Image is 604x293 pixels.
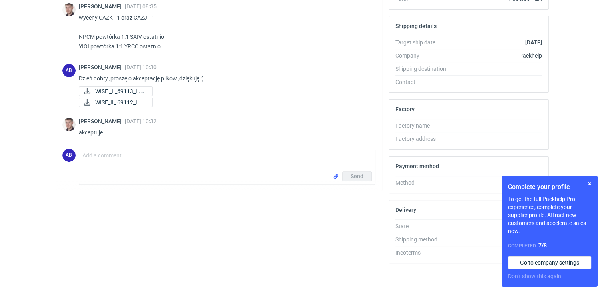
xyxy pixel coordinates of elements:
[508,182,591,192] h1: Complete your profile
[585,179,594,189] button: Skip for now
[62,118,76,131] img: Maciej Sikora
[95,87,146,96] span: WISE _II_69113_L.pdf
[395,249,454,257] div: Incoterms
[62,64,76,77] figcaption: AB
[508,256,591,269] a: Go to company settings
[79,98,153,107] a: WISE_II_ 69112_L.pdf
[454,122,542,130] div: -
[125,64,157,70] span: [DATE] 10:30
[342,171,372,181] button: Send
[125,3,157,10] span: [DATE] 08:35
[395,65,454,73] div: Shipping destination
[62,149,76,162] figcaption: AB
[395,38,454,46] div: Target ship date
[395,135,454,143] div: Factory address
[79,86,153,96] a: WISE _II_69113_L.pdf
[454,135,542,143] div: -
[454,52,542,60] div: Packhelp
[395,222,454,230] div: State
[454,179,542,187] div: -
[508,241,591,250] div: Completed:
[395,52,454,60] div: Company
[395,179,454,187] div: Method
[538,242,547,249] strong: 7 / 8
[79,74,369,83] p: Dzień dobry ,proszę o akceptację plików ,dziękuję :)
[395,235,454,243] div: Shipping method
[395,78,454,86] div: Contact
[454,235,542,243] div: Pickup
[395,23,437,29] h2: Shipping details
[125,118,157,124] span: [DATE] 10:32
[79,128,369,137] p: akceptuje
[508,195,591,235] p: To get the full Packhelp Pro experience, complete your supplier profile. Attract new customers an...
[395,122,454,130] div: Factory name
[351,173,363,179] span: Send
[508,272,561,280] button: Don’t show this again
[454,249,542,257] div: -
[62,3,76,16] img: Maciej Sikora
[395,106,415,112] h2: Factory
[79,118,125,124] span: [PERSON_NAME]
[525,39,542,46] strong: [DATE]
[79,64,125,70] span: [PERSON_NAME]
[79,13,369,51] p: wyceny CAZK - 1 oraz CAZJ - 1 NPCM powtórka 1:1 SAIV ostatnio YIOI powtórka 1:1 YRCC ostatnio
[79,3,125,10] span: [PERSON_NAME]
[454,78,542,86] div: -
[62,64,76,77] div: Agnieszka Biniarz
[395,163,439,169] h2: Payment method
[95,98,146,107] span: WISE_II_ 69112_L.pdf
[395,207,416,213] h2: Delivery
[62,149,76,162] div: Agnieszka Biniarz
